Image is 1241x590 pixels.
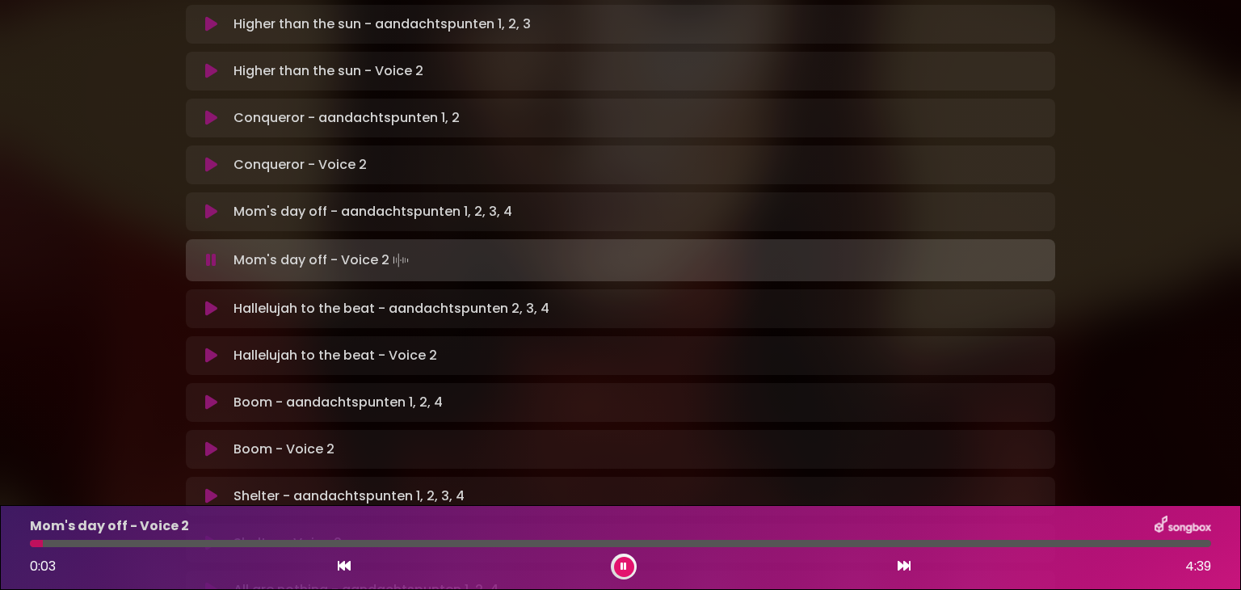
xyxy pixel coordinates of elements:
[30,516,189,536] p: Mom's day off - Voice 2
[233,61,423,81] p: Higher than the sun - Voice 2
[233,393,443,412] p: Boom - aandachtspunten 1, 2, 4
[233,249,412,272] p: Mom's day off - Voice 2
[233,440,334,459] p: Boom - Voice 2
[1155,516,1211,537] img: songbox-logo-white.png
[30,557,56,575] span: 0:03
[233,108,460,128] p: Conqueror - aandachtspunten 1, 2
[233,299,549,318] p: Hallelujah to the beat - aandachtspunten 2, 3, 4
[233,202,512,221] p: Mom's day off - aandachtspunten 1, 2, 3, 4
[233,15,531,34] p: Higher than the sun - aandachtspunten 1, 2, 3
[233,346,437,365] p: Hallelujah to the beat - Voice 2
[1185,557,1211,576] span: 4:39
[233,155,367,175] p: Conqueror - Voice 2
[389,249,412,272] img: waveform4.gif
[233,487,465,506] p: Shelter - aandachtspunten 1, 2, 3, 4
